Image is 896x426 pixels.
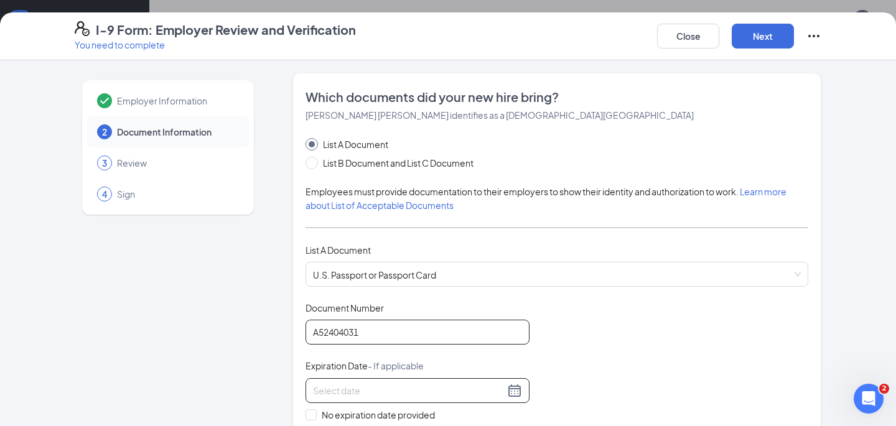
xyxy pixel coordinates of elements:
[306,359,424,372] span: Expiration Date
[306,88,808,106] span: Which documents did your new hire bring?
[318,156,478,170] span: List B Document and List C Document
[75,39,356,51] p: You need to complete
[117,95,236,107] span: Employer Information
[102,126,107,138] span: 2
[102,188,107,200] span: 4
[806,29,821,44] svg: Ellipses
[75,21,90,36] svg: FormI9EVerifyIcon
[318,137,393,151] span: List A Document
[313,262,801,286] span: U.S. Passport or Passport Card
[117,157,236,169] span: Review
[368,360,424,371] span: - If applicable
[306,244,371,256] span: List A Document
[96,21,356,39] h4: I-9 Form: Employer Review and Verification
[732,24,794,49] button: Next
[306,302,384,314] span: Document Number
[117,188,236,200] span: Sign
[313,384,505,397] input: Select date
[97,93,112,108] svg: Checkmark
[306,186,786,211] span: Employees must provide documentation to their employers to show their identity and authorization ...
[879,384,889,394] span: 2
[854,384,884,414] iframe: Intercom live chat
[306,109,694,121] span: [PERSON_NAME] [PERSON_NAME] identifies as a [DEMOGRAPHIC_DATA][GEOGRAPHIC_DATA]
[317,408,440,422] span: No expiration date provided
[117,126,236,138] span: Document Information
[102,157,107,169] span: 3
[657,24,719,49] button: Close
